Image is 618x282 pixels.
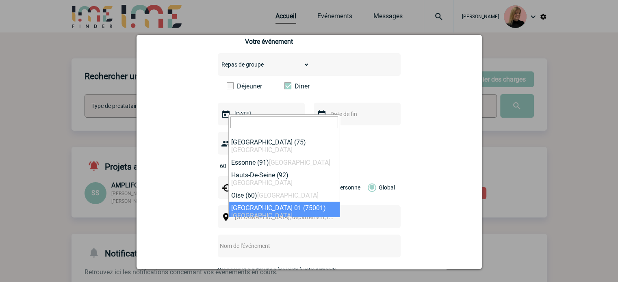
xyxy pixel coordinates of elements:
[229,189,340,202] li: Oise (60)
[218,161,294,171] input: Nombre de participants
[218,241,379,251] input: Nom de l'événement
[235,214,348,220] span: [GEOGRAPHIC_DATA], département, région...
[229,169,340,189] li: Hauts-De-Seine (92)
[368,176,373,199] label: Global
[284,82,331,90] label: Diner
[328,109,384,119] input: Date de fin
[227,82,273,90] label: Déjeuner
[245,38,373,45] h3: Votre événement
[231,146,293,154] span: [GEOGRAPHIC_DATA]
[257,192,319,199] span: [GEOGRAPHIC_DATA]
[232,109,288,119] input: Date de début
[231,212,293,220] span: [GEOGRAPHIC_DATA]
[231,179,293,187] span: [GEOGRAPHIC_DATA]
[229,202,340,222] li: [GEOGRAPHIC_DATA] 01 (75001)
[229,156,340,169] li: Essonne (91)
[269,159,330,166] span: [GEOGRAPHIC_DATA]
[218,267,401,273] p: Vous pouvez ajouter une pièce jointe à votre demande
[229,136,340,156] li: [GEOGRAPHIC_DATA] (75)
